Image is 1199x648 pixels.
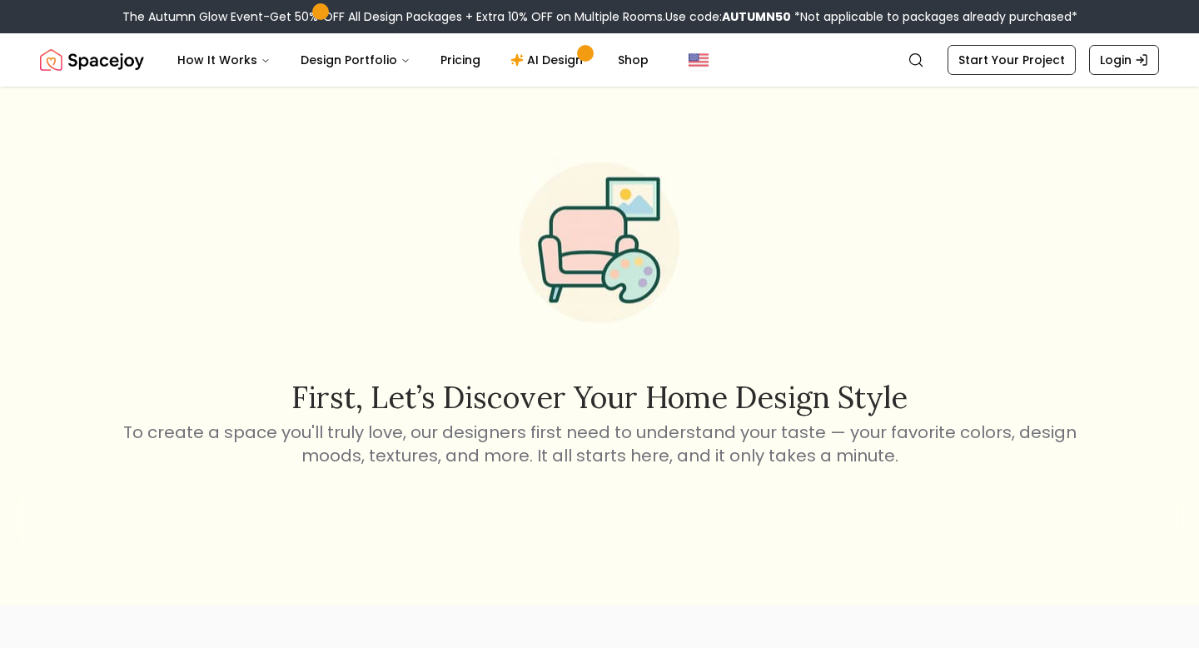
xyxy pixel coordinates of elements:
a: Spacejoy [40,43,144,77]
h2: First, let’s discover your home design style [120,381,1079,414]
img: Start Style Quiz Illustration [493,137,706,350]
span: Use code: [665,8,791,25]
a: Start Your Project [948,45,1076,75]
a: Shop [604,43,662,77]
a: AI Design [497,43,601,77]
div: The Autumn Glow Event-Get 50% OFF All Design Packages + Extra 10% OFF on Multiple Rooms. [122,8,1077,25]
a: Pricing [427,43,494,77]
span: *Not applicable to packages already purchased* [791,8,1077,25]
button: Design Portfolio [287,43,424,77]
nav: Global [40,33,1159,87]
p: To create a space you'll truly love, our designers first need to understand your taste — your fav... [120,421,1079,467]
img: Spacejoy Logo [40,43,144,77]
img: United States [689,50,709,70]
nav: Main [164,43,662,77]
b: AUTUMN50 [722,8,791,25]
a: Login [1089,45,1159,75]
button: How It Works [164,43,284,77]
